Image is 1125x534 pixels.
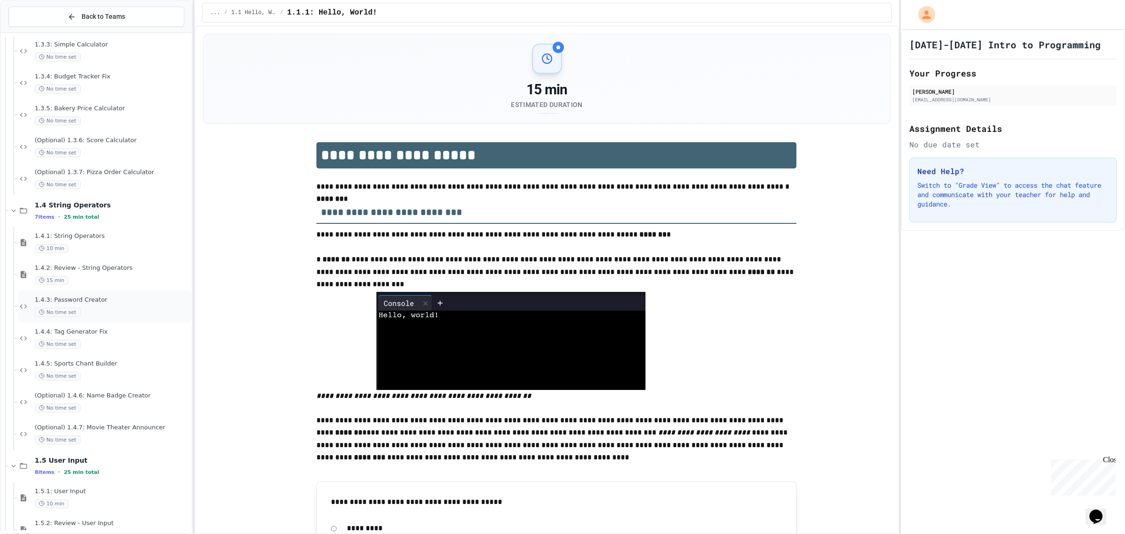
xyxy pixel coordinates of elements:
span: No time set [35,340,81,349]
span: 25 min total [64,469,99,475]
div: [EMAIL_ADDRESS][DOMAIN_NAME] [912,96,1114,103]
span: 1.5 User Input [35,456,190,465]
span: (Optional) 1.4.6: Name Badge Creator [35,392,190,400]
span: 1.4.5: Sports Chant Builder [35,360,190,368]
span: 10 min [35,244,68,253]
span: 8 items [35,469,54,475]
span: 1.4.1: String Operators [35,232,190,240]
div: [PERSON_NAME] [912,87,1114,96]
span: No time set [35,180,81,189]
div: My Account [908,4,937,25]
div: 15 min [511,81,582,98]
span: No time set [35,148,81,157]
span: Back to Teams [82,12,125,22]
span: 1.4 String Operators [35,201,190,209]
div: Estimated Duration [511,100,582,109]
span: No time set [35,84,81,93]
span: 1.3.3: Simple Calculator [35,41,190,49]
span: 10 min [35,499,68,508]
span: ... [210,9,220,16]
h2: Assignment Details [909,122,1117,135]
span: 1.5.1: User Input [35,488,190,496]
span: (Optional) 1.3.7: Pizza Order Calculator [35,168,190,176]
span: (Optional) 1.3.6: Score Calculator [35,137,190,145]
span: 1.1 Hello, World! [231,9,276,16]
span: 1.3.4: Budget Tracker Fix [35,73,190,81]
span: 1.4.4: Tag Generator Fix [35,328,190,336]
span: No time set [35,308,81,317]
iframe: chat widget [1086,496,1116,525]
h2: Your Progress [909,67,1117,80]
button: Back to Teams [8,7,184,27]
div: Chat with us now!Close [4,4,65,60]
span: 7 items [35,214,54,220]
span: / [280,9,283,16]
span: No time set [35,53,81,61]
span: 25 min total [64,214,99,220]
span: 1.1.1: Hello, World! [287,7,377,18]
span: 1.4.3: Password Creator [35,296,190,304]
span: / [224,9,227,16]
span: 1.5.2: Review - User Input [35,519,190,527]
h1: [DATE]-[DATE] Intro to Programming [909,38,1101,51]
span: No time set [35,116,81,125]
div: No due date set [909,139,1117,150]
iframe: chat widget [1047,456,1116,496]
span: No time set [35,435,81,444]
h3: Need Help? [917,166,1109,177]
span: No time set [35,404,81,412]
span: 15 min [35,276,68,285]
p: Switch to "Grade View" to access the chat feature and communicate with your teacher for help and ... [917,181,1109,209]
span: (Optional) 1.4.7: Movie Theater Announcer [35,424,190,432]
span: 1.3.5: Bakery Price Calculator [35,105,190,113]
span: 1.4.2: Review - String Operators [35,264,190,272]
span: • [58,213,60,221]
span: No time set [35,372,81,381]
span: • [58,468,60,476]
